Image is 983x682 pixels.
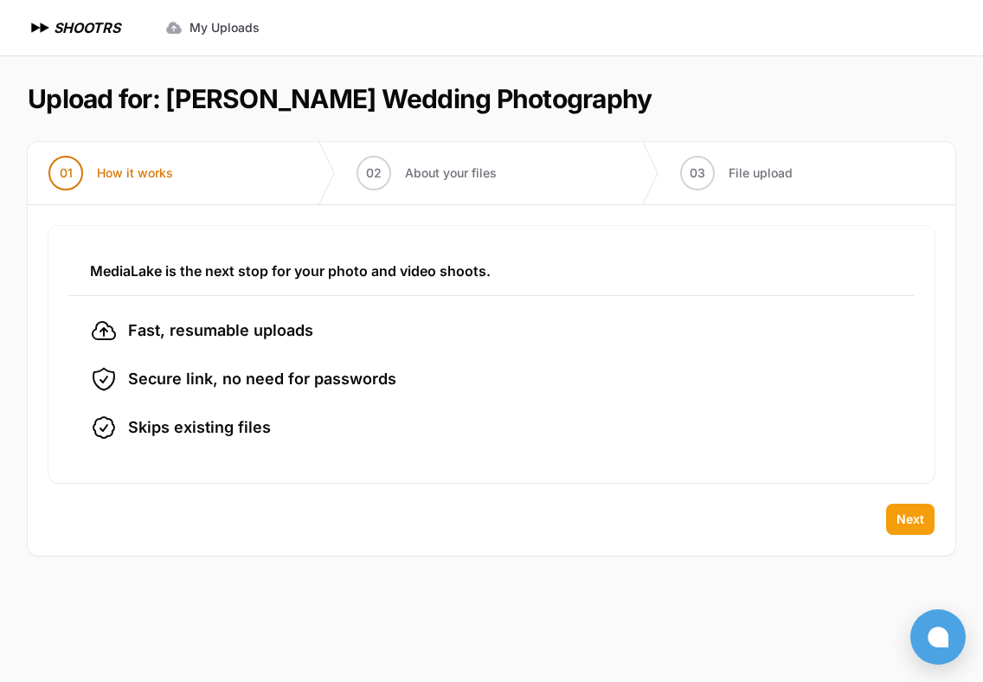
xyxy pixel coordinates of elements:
[90,261,893,281] h3: MediaLake is the next stop for your photo and video shoots.
[28,17,120,38] a: SHOOTRS SHOOTRS
[28,17,54,38] img: SHOOTRS
[54,17,120,38] h1: SHOOTRS
[155,12,270,43] a: My Uploads
[896,511,924,528] span: Next
[886,504,935,535] button: Next
[366,164,382,182] span: 02
[690,164,705,182] span: 03
[128,318,313,343] span: Fast, resumable uploads
[910,609,966,665] button: Open chat window
[128,367,396,391] span: Secure link, no need for passwords
[28,83,652,114] h1: Upload for: [PERSON_NAME] Wedding Photography
[190,19,260,36] span: My Uploads
[659,142,813,204] button: 03 File upload
[28,142,194,204] button: 01 How it works
[405,164,497,182] span: About your files
[128,415,271,440] span: Skips existing files
[97,164,173,182] span: How it works
[729,164,793,182] span: File upload
[60,164,73,182] span: 01
[336,142,517,204] button: 02 About your files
